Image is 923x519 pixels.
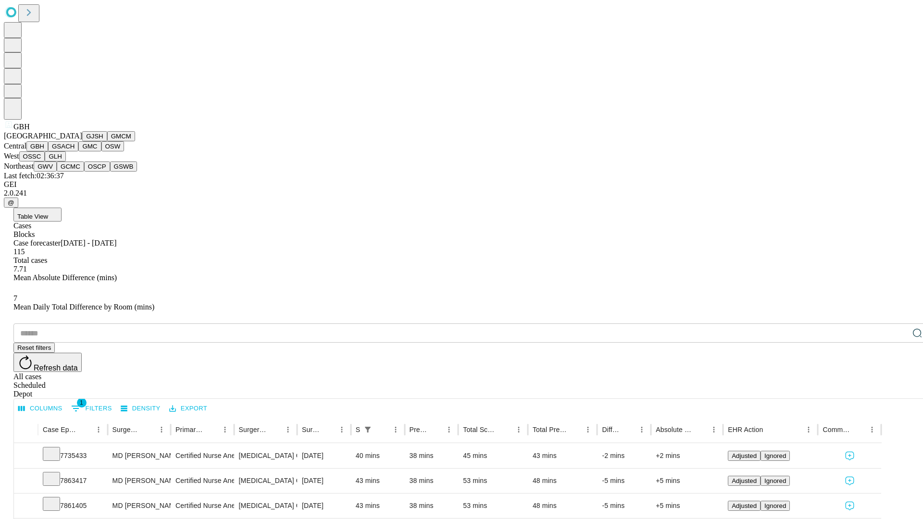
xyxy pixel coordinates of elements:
div: +2 mins [656,444,718,468]
button: GWV [34,161,57,172]
div: Predicted In Room Duration [410,426,428,433]
button: Menu [92,423,105,436]
button: Reset filters [13,343,55,353]
span: Refresh data [34,364,78,372]
span: Table View [17,213,48,220]
div: 7735433 [43,444,103,468]
button: Refresh data [13,353,82,372]
div: 1 active filter [361,423,374,436]
button: Density [118,401,163,416]
div: Certified Nurse Anesthetist [175,494,229,518]
button: OSSC [19,151,45,161]
div: MD [PERSON_NAME] [112,469,166,493]
div: 45 mins [463,444,523,468]
button: Menu [218,423,232,436]
button: Menu [155,423,168,436]
div: 48 mins [533,494,593,518]
button: Ignored [761,451,790,461]
div: MD [PERSON_NAME] [112,444,166,468]
button: Sort [141,423,155,436]
button: Menu [281,423,295,436]
span: Adjusted [732,502,757,509]
div: [DATE] [302,444,346,468]
button: Menu [865,423,879,436]
div: -5 mins [602,494,646,518]
button: Expand [19,448,33,465]
div: 40 mins [356,444,400,468]
div: [DATE] [302,494,346,518]
button: Ignored [761,501,790,511]
span: Mean Daily Total Difference by Room (mins) [13,303,154,311]
div: Scheduled In Room Duration [356,426,360,433]
button: Menu [389,423,402,436]
button: GSWB [110,161,137,172]
button: GMC [78,141,101,151]
button: Export [167,401,210,416]
span: Reset filters [17,344,51,351]
span: Adjusted [732,452,757,459]
button: Sort [78,423,92,436]
div: 38 mins [410,469,454,493]
div: 43 mins [356,494,400,518]
div: [MEDICAL_DATA] CA SCRN NOT HI RSK [239,494,292,518]
span: Case forecaster [13,239,61,247]
button: GMCM [107,131,135,141]
button: Adjusted [728,501,761,511]
div: 53 mins [463,469,523,493]
div: Surgery Name [239,426,267,433]
div: Total Predicted Duration [533,426,567,433]
span: Ignored [764,477,786,484]
button: Sort [568,423,581,436]
div: Comments [823,426,850,433]
span: 115 [13,247,25,256]
span: 7 [13,294,17,302]
div: 43 mins [533,444,593,468]
span: Ignored [764,502,786,509]
div: Absolute Difference [656,426,693,433]
span: Mean Absolute Difference (mins) [13,273,117,282]
div: -5 mins [602,469,646,493]
div: 7863417 [43,469,103,493]
button: Menu [802,423,815,436]
div: Case Epic Id [43,426,77,433]
div: [DATE] [302,469,346,493]
button: GBH [26,141,48,151]
button: Show filters [69,401,114,416]
span: GBH [13,123,30,131]
div: 38 mins [410,494,454,518]
div: 7861405 [43,494,103,518]
button: Adjusted [728,451,761,461]
div: EHR Action [728,426,763,433]
button: @ [4,198,18,208]
span: 1 [77,398,87,408]
button: Sort [429,423,442,436]
button: GCMC [57,161,84,172]
div: MD [PERSON_NAME] [112,494,166,518]
button: Sort [268,423,281,436]
button: OSW [101,141,125,151]
button: Adjusted [728,476,761,486]
div: 2.0.241 [4,189,919,198]
div: [MEDICAL_DATA] CA SCRN NOT HI RSK [239,444,292,468]
span: Total cases [13,256,47,264]
div: [MEDICAL_DATA] CA SCRN NOT HI RSK [239,469,292,493]
div: 38 mins [410,444,454,468]
div: -2 mins [602,444,646,468]
span: [DATE] - [DATE] [61,239,116,247]
div: 48 mins [533,469,593,493]
div: 43 mins [356,469,400,493]
button: Select columns [16,401,65,416]
span: West [4,152,19,160]
button: Sort [322,423,335,436]
button: Menu [707,423,721,436]
div: Surgery Date [302,426,321,433]
button: GJSH [82,131,107,141]
span: 7.71 [13,265,27,273]
button: GLH [45,151,65,161]
div: +5 mins [656,469,718,493]
div: Primary Service [175,426,203,433]
span: @ [8,199,14,206]
button: Menu [581,423,595,436]
button: Expand [19,473,33,490]
button: Sort [499,423,512,436]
